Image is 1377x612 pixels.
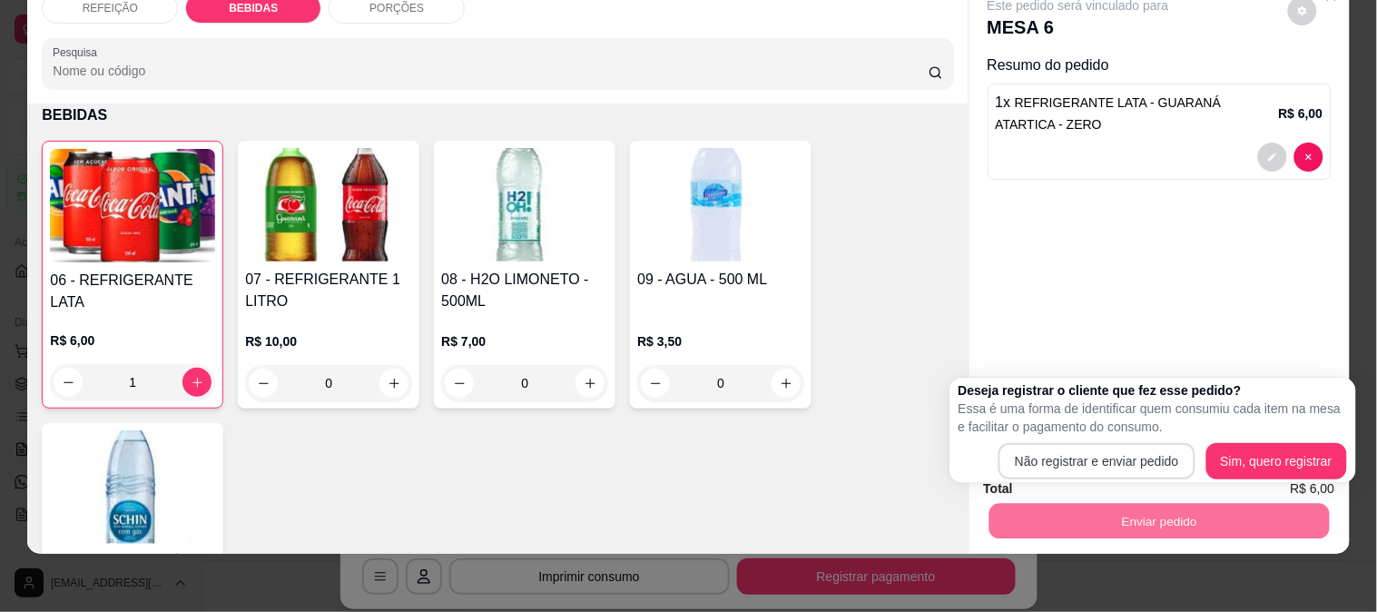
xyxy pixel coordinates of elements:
[988,503,1329,538] button: Enviar pedido
[984,481,1013,496] strong: Total
[83,1,138,15] p: REFEIÇÃO
[42,104,953,126] p: BEBIDAS
[575,369,605,398] button: increase-product-quantity
[245,269,412,312] h4: 07 - REFRIGERANTE 1 LITRO
[1291,479,1335,498] span: R$ 6,00
[772,369,801,398] button: increase-product-quantity
[369,1,424,15] p: PORÇÕES
[641,369,670,398] button: decrease-product-quantity
[441,148,608,262] img: product-image
[50,331,215,350] p: R$ 6,00
[959,381,1347,400] h2: Deseja registrar o cliente que fez esse pedido?
[1279,104,1323,123] p: R$ 6,00
[1294,143,1323,172] button: decrease-product-quantity
[988,15,1169,40] p: MESA 6
[441,332,608,350] p: R$ 7,00
[53,44,103,60] label: Pesquisa
[637,332,804,350] p: R$ 3,50
[998,443,1195,479] button: Não registrar e enviar pedido
[996,95,1222,132] span: REFRIGERANTE LATA - GUARANÁ ATARTICA - ZERO
[988,54,1332,76] p: Resumo do pedido
[245,148,412,262] img: product-image
[49,430,216,544] img: product-image
[49,551,216,573] h4: 10 - AGUA COM GÁS
[229,1,278,15] p: BEBIDAS
[50,149,215,262] img: product-image
[50,270,215,313] h4: 06 - REFRIGERANTE LATA
[441,269,608,312] h4: 08 - H2O LIMONETO - 500ML
[637,269,804,291] h4: 09 - AGUA - 500 ML
[1206,443,1347,479] button: Sim, quero registrar
[637,148,804,262] img: product-image
[53,62,929,80] input: Pesquisa
[1258,143,1287,172] button: decrease-product-quantity
[445,369,474,398] button: decrease-product-quantity
[959,400,1347,436] p: Essa é uma forma de identificar quem consumiu cada item na mesa e facilitar o pagamento do consumo.
[996,92,1279,135] p: 1 x
[245,332,412,350] p: R$ 10,00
